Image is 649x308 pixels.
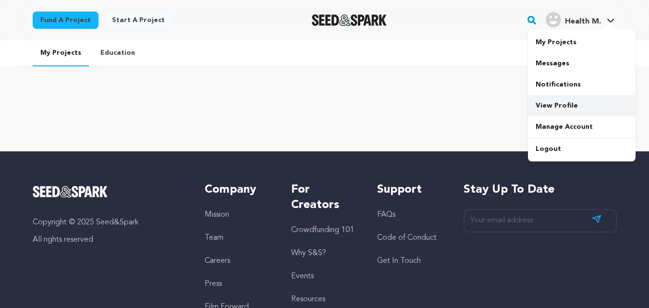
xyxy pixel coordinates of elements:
span: Health M.'s Profile [544,10,616,30]
a: Fund a project [33,12,98,29]
input: Your email address [464,209,617,233]
img: user.png [546,12,561,27]
a: Seed&Spark Homepage [312,14,387,26]
a: Code of Conduct [377,234,437,242]
h5: Company [205,182,271,197]
a: FAQs [377,211,395,219]
a: Start a project [104,12,172,29]
a: Careers [205,257,230,265]
p: All rights reserved [33,234,186,246]
p: Copyright © 2025 Seed&Spark [33,217,186,228]
img: Seed&Spark Logo Dark Mode [312,14,387,26]
h5: Stay up to date [464,182,617,197]
a: My Projects [528,32,636,53]
a: Team [205,234,223,242]
h5: For Creators [291,182,358,213]
h5: Support [377,182,444,197]
a: Health M.'s Profile [544,10,616,27]
img: Seed&Spark Logo [33,186,108,197]
a: Press [205,280,222,288]
a: Messages [528,53,636,74]
a: Resources [291,296,325,303]
a: Education [93,40,143,65]
a: View Profile [528,95,636,116]
span: Health M. [565,18,601,25]
a: Why S&S? [291,249,326,257]
a: Notifications [528,74,636,95]
a: Mission [205,211,229,219]
a: My Projects [33,40,89,66]
a: Events [291,272,314,280]
a: Seed&Spark Homepage [33,186,186,197]
a: Manage Account [528,116,636,137]
div: Health M.'s Profile [546,12,601,27]
a: Logout [528,138,636,160]
a: Get In Touch [377,257,421,265]
a: Crowdfunding 101 [291,226,354,234]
